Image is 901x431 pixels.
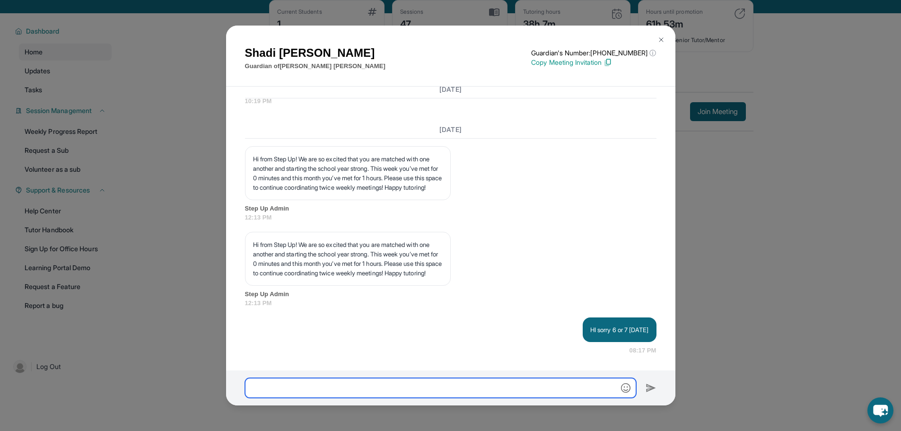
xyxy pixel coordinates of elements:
[245,299,656,308] span: 12:13 PM
[245,44,385,62] h1: Shadi [PERSON_NAME]
[245,62,385,71] p: Guardian of [PERSON_NAME] [PERSON_NAME]
[646,382,656,394] img: Send icon
[245,290,656,299] span: Step Up Admin
[590,325,649,334] p: HI sorry 6 or 7 [DATE]
[245,204,656,213] span: Step Up Admin
[531,58,656,67] p: Copy Meeting Invitation
[604,58,612,67] img: Copy Icon
[867,397,893,423] button: chat-button
[657,36,665,44] img: Close Icon
[245,213,656,222] span: 12:13 PM
[531,48,656,58] p: Guardian's Number: [PHONE_NUMBER]
[245,125,656,134] h3: [DATE]
[253,240,443,278] p: Hi from Step Up! We are so excited that you are matched with one another and starting the school ...
[630,346,656,355] span: 08:17 PM
[253,154,443,192] p: Hi from Step Up! We are so excited that you are matched with one another and starting the school ...
[245,97,656,106] span: 10:19 PM
[621,383,630,393] img: Emoji
[245,85,656,94] h3: [DATE]
[649,48,656,58] span: ⓘ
